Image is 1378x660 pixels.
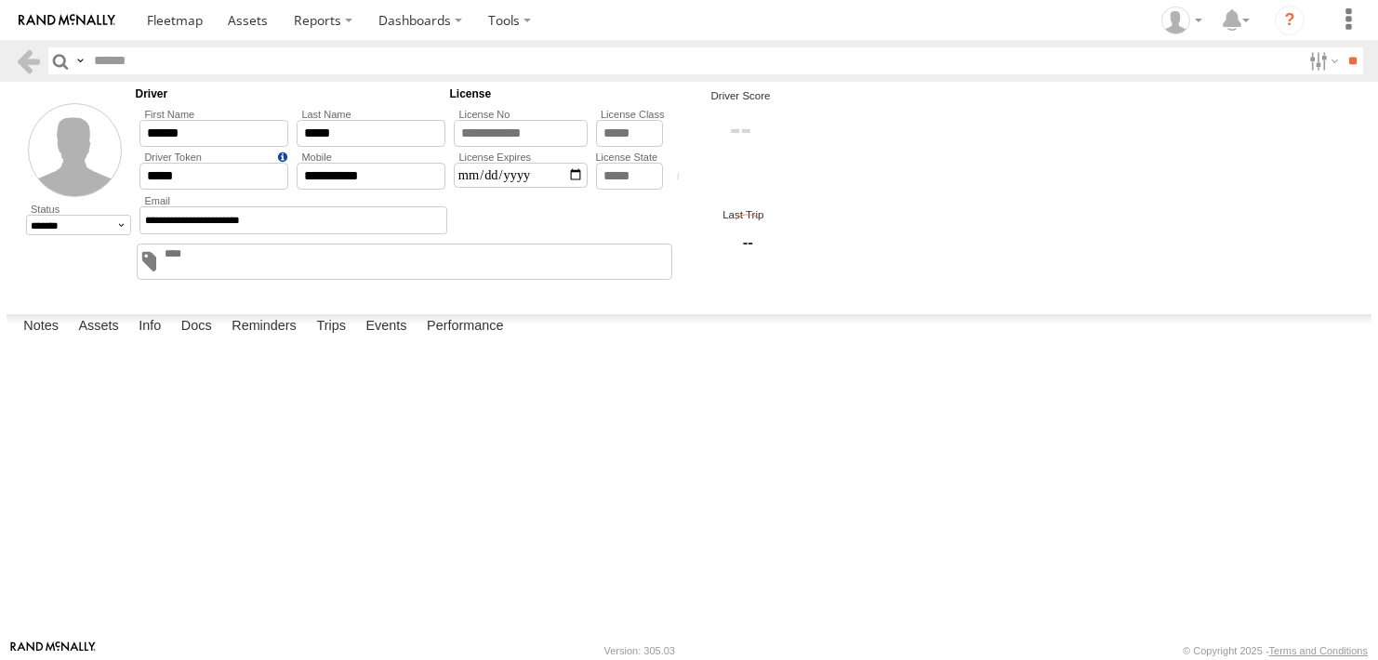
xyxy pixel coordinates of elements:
h5: License [450,87,669,100]
label: Notes [14,314,68,340]
span: -- [685,231,810,254]
div: © Copyright 2025 - [1183,645,1368,656]
h5: Driver [136,87,450,100]
img: rand-logo.svg [19,14,115,27]
div: Average score based on the driver's last 7 days trips / Max score during the same period. [671,171,699,185]
label: Performance [417,314,513,340]
i: ? [1275,6,1305,35]
label: Search Filter Options [1302,47,1342,74]
label: Driver ID is a unique identifier of your choosing, e.g. Employee No., Licence Number [139,152,288,163]
a: Back to previous Page [15,47,42,74]
label: Reminders [222,314,306,340]
label: Trips [307,314,355,340]
label: Search Query [73,47,87,74]
a: Visit our Website [10,641,96,660]
label: Assets [69,314,127,340]
label: Docs [172,314,221,340]
div: Version: 305.03 [604,645,675,656]
label: Info [129,314,170,340]
a: Terms and Conditions [1269,645,1368,656]
label: Events [356,314,416,340]
div: Bec Moran [1155,7,1209,34]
